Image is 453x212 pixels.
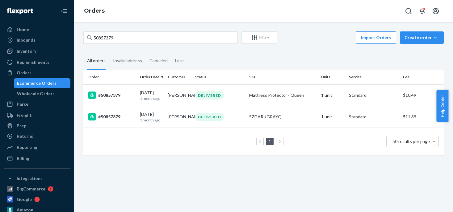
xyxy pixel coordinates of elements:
[17,133,33,139] div: Returns
[401,84,444,106] td: $10.49
[113,53,142,69] div: Invalid address
[4,68,70,78] a: Orders
[4,35,70,45] a: Inbounds
[17,112,32,118] div: Freight
[140,90,162,101] div: [DATE]
[4,25,70,35] a: Home
[195,113,224,121] div: DELIVERED
[241,31,277,44] button: Filter
[392,139,430,144] span: 50 results per page
[4,184,70,194] a: BigCommerce
[165,106,193,128] td: [PERSON_NAME]
[175,53,184,69] div: Late
[83,31,238,44] input: Search orders
[319,84,346,106] td: 1 unit
[4,142,70,152] a: Reporting
[405,35,439,41] div: Create order
[4,194,70,204] a: Google
[400,31,444,44] button: Create order
[168,74,190,79] div: Customer
[430,5,442,17] button: Open account menu
[140,111,162,123] div: [DATE]
[401,70,444,84] th: Fee
[17,80,57,86] div: Ecommerce Orders
[349,114,398,120] p: Standard
[17,37,36,43] div: Inbounds
[14,89,71,99] a: Wholesale Orders
[17,155,29,161] div: Billing
[17,26,29,33] div: Home
[4,57,70,67] a: Replenishments
[17,70,31,76] div: Orders
[4,153,70,163] a: Billing
[17,196,32,202] div: Google
[356,31,396,44] button: Import Orders
[140,117,162,123] p: 1 month ago
[401,106,444,128] td: $11.39
[17,101,30,107] div: Parcel
[17,123,26,129] div: Prep
[149,53,168,69] div: Canceled
[17,91,55,97] div: Wholesale Orders
[165,84,193,106] td: [PERSON_NAME]
[14,78,71,88] a: Ecommerce Orders
[17,59,49,65] div: Replenishments
[17,175,43,181] div: Integrations
[402,5,415,17] button: Open Search Box
[346,70,401,84] th: Service
[249,92,316,98] div: Mattress Protector - Queen
[140,96,162,101] p: 1 month ago
[4,131,70,141] a: Returns
[242,35,277,41] div: Filter
[4,173,70,183] button: Integrations
[319,70,346,84] th: Units
[4,99,70,109] a: Parcel
[79,2,110,20] ol: breadcrumbs
[88,113,135,120] div: #50857379
[416,5,428,17] button: Open notifications
[4,121,70,131] a: Prep
[88,92,135,99] div: #50857379
[319,106,346,128] td: 1 unit
[193,70,247,84] th: Status
[4,46,70,56] a: Inventory
[7,8,33,14] img: Flexport logo
[436,90,448,122] button: Help Center
[137,70,165,84] th: Order Date
[267,139,272,144] a: Page 1 is your current page
[4,110,70,120] a: Freight
[247,70,319,84] th: SKU
[58,5,70,17] button: Close Navigation
[84,7,105,14] a: Orders
[17,186,45,192] div: BigCommerce
[249,114,316,120] div: SZDARKGRAYQ
[349,92,398,98] p: Standard
[17,48,36,54] div: Inventory
[17,144,37,150] div: Reporting
[195,91,224,100] div: DELIVERED
[87,53,106,70] div: All orders
[83,70,137,84] th: Order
